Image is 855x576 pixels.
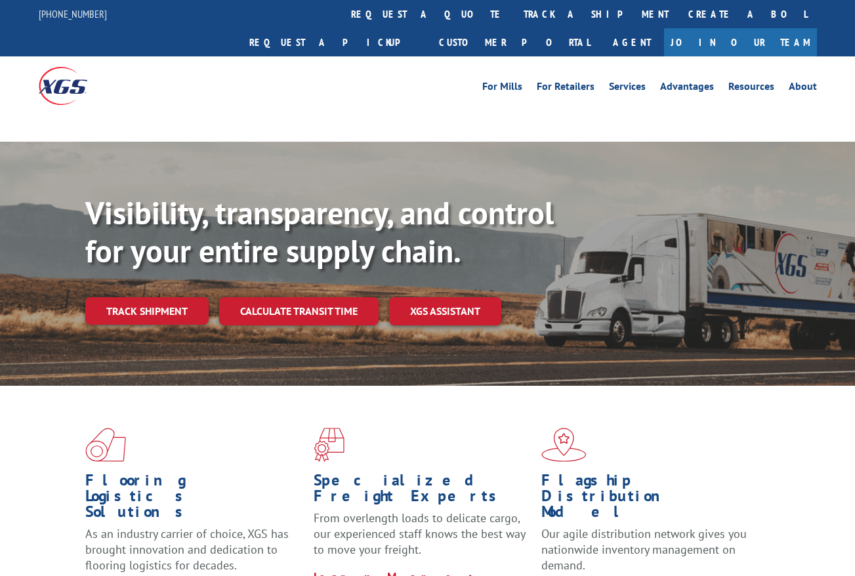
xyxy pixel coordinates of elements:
[429,28,600,56] a: Customer Portal
[85,192,554,271] b: Visibility, transparency, and control for your entire supply chain.
[728,81,774,96] a: Resources
[240,28,429,56] a: Request a pickup
[541,526,747,573] span: Our agile distribution network gives you nationwide inventory management on demand.
[389,297,501,325] a: XGS ASSISTANT
[789,81,817,96] a: About
[85,428,126,462] img: xgs-icon-total-supply-chain-intelligence-red
[314,510,532,569] p: From overlength loads to delicate cargo, our experienced staff knows the best way to move your fr...
[482,81,522,96] a: For Mills
[541,472,760,526] h1: Flagship Distribution Model
[600,28,664,56] a: Agent
[85,472,304,526] h1: Flooring Logistics Solutions
[85,297,209,325] a: Track shipment
[537,81,594,96] a: For Retailers
[609,81,646,96] a: Services
[664,28,817,56] a: Join Our Team
[314,428,344,462] img: xgs-icon-focused-on-flooring-red
[314,472,532,510] h1: Specialized Freight Experts
[541,428,587,462] img: xgs-icon-flagship-distribution-model-red
[85,526,289,573] span: As an industry carrier of choice, XGS has brought innovation and dedication to flooring logistics...
[660,81,714,96] a: Advantages
[39,7,107,20] a: [PHONE_NUMBER]
[219,297,379,325] a: Calculate transit time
